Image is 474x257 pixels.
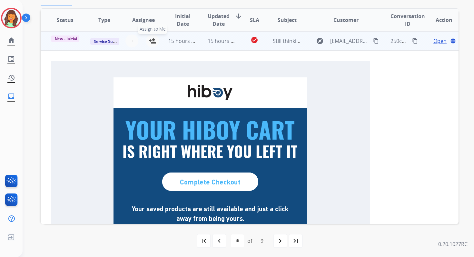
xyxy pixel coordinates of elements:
[412,38,418,44] mat-icon: content_copy
[162,173,258,191] a: Complete Checkout
[292,237,300,245] mat-icon: last_page
[168,12,197,28] span: Initial Date
[2,9,20,27] img: avatar
[131,37,133,45] span: +
[316,37,324,45] mat-icon: explore
[7,93,15,100] mat-icon: inbox
[276,237,284,245] mat-icon: navigate_next
[278,16,297,24] span: Subject
[138,24,167,34] span: Assign to Me
[247,237,252,245] div: of
[255,234,269,247] div: 9
[235,12,242,20] mat-icon: arrow_downward
[208,12,230,28] span: Updated Date
[7,36,15,44] mat-icon: home
[390,12,425,28] span: Conversation ID
[251,36,258,44] mat-icon: check_circle
[98,16,110,24] span: Type
[333,16,359,24] span: Customer
[419,9,459,31] th: Action
[57,16,74,24] span: Status
[200,237,208,245] mat-icon: first_page
[250,16,259,24] span: SLA
[438,240,468,253] p: 0.20.1027RC
[132,16,155,24] span: Assignee
[7,55,15,63] mat-icon: list_alt
[168,37,200,44] span: 15 hours ago
[373,38,379,44] mat-icon: content_copy
[51,35,81,42] span: New - Initial
[132,204,289,252] span: Your saved products are still available and just a click away from being yours. To continue with ...
[208,37,240,44] span: 15 hours ago
[330,37,370,45] span: [EMAIL_ADDRESS][DOMAIN_NAME]
[114,77,307,108] img: Hiboy
[450,38,456,44] mat-icon: language
[123,121,297,158] img: Finish Shopping
[273,37,325,44] span: Still thinking about it?
[215,237,223,245] mat-icon: navigate_before
[146,35,159,47] button: Assign to Me
[90,38,127,45] span: Service Support
[433,37,447,45] span: Open
[7,74,15,82] mat-icon: history
[149,37,156,45] mat-icon: person_add
[125,35,138,47] button: +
